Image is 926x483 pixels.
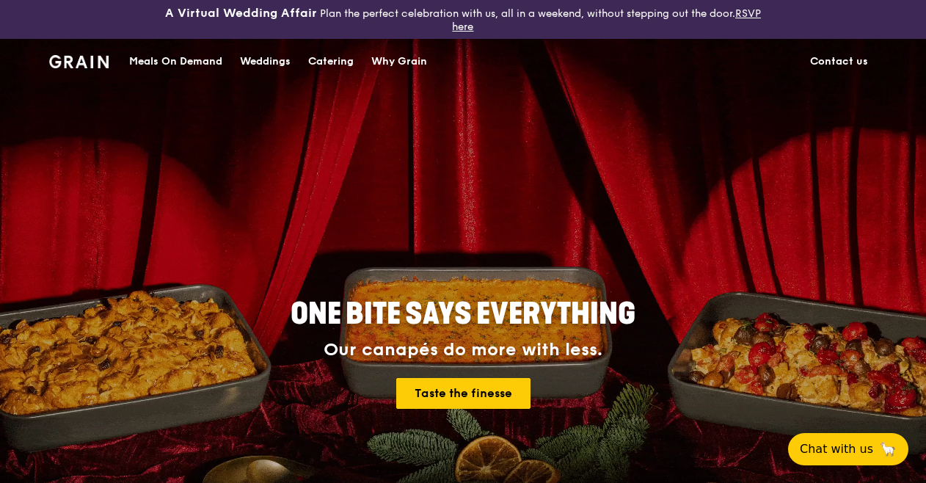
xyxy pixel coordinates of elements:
[362,40,436,84] a: Why Grain
[800,440,873,458] span: Chat with us
[371,40,427,84] div: Why Grain
[879,440,897,458] span: 🦙
[299,40,362,84] a: Catering
[396,378,531,409] a: Taste the finesse
[452,7,761,33] a: RSVP here
[165,6,317,21] h3: A Virtual Wedding Affair
[49,55,109,68] img: Grain
[291,297,635,332] span: ONE BITE SAYS EVERYTHING
[199,340,727,360] div: Our canapés do more with less.
[231,40,299,84] a: Weddings
[129,40,222,84] div: Meals On Demand
[308,40,354,84] div: Catering
[788,433,908,465] button: Chat with us🦙
[154,6,771,33] div: Plan the perfect celebration with us, all in a weekend, without stepping out the door.
[801,40,877,84] a: Contact us
[49,38,109,82] a: GrainGrain
[240,40,291,84] div: Weddings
